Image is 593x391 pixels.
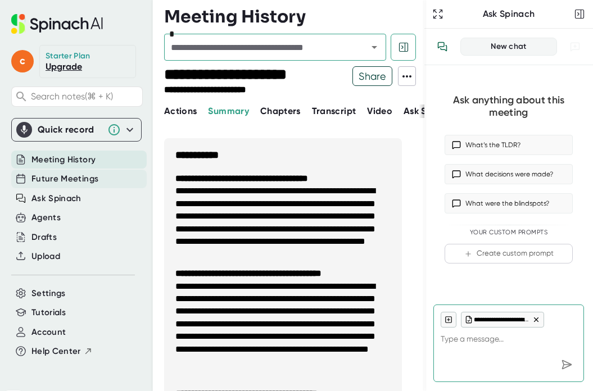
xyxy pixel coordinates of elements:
div: Your Custom Prompts [445,229,573,237]
div: Send message [556,354,577,375]
button: What decisions were made? [445,164,573,184]
span: Actions [164,106,197,116]
button: Close conversation sidebar [572,6,587,22]
button: Upload [31,250,60,263]
button: View conversation history [431,35,454,58]
button: Share [352,66,392,86]
button: Chapters [260,104,301,118]
button: Create custom prompt [445,244,573,263]
span: Video [367,106,392,116]
span: Help Center [31,345,81,358]
button: Video [367,104,392,118]
button: Open [366,39,382,55]
button: Help Center [31,345,93,358]
span: Summary [208,106,248,116]
button: Meeting History [31,153,96,166]
button: Future Meetings [31,172,98,185]
button: Settings [31,287,66,300]
a: Upgrade [46,61,82,72]
button: Account [31,326,66,339]
button: Hide meeting chat [391,34,416,61]
span: Ask Spinach [404,106,456,116]
span: Transcript [312,106,356,116]
button: Ask Spinach [404,104,456,118]
div: New chat [468,42,550,52]
div: Quick record [16,119,137,141]
div: Quick record [38,124,102,135]
span: c [11,50,34,72]
button: Tutorials [31,306,66,319]
button: Transcript [312,104,356,118]
button: Actions [164,104,197,118]
span: Chapters [260,106,301,116]
button: What were the blindspots? [445,193,573,213]
button: Ask Spinach [31,192,82,205]
button: Expand to Ask Spinach page [430,6,446,22]
h3: Meeting History [164,7,306,27]
span: Search notes (⌘ + K) [31,91,139,102]
button: What’s the TLDR? [445,135,573,155]
button: Drafts [31,231,57,244]
button: Agents [31,211,61,224]
button: Summary [208,104,248,118]
div: Starter Plan [46,51,90,61]
div: Ask anything about this meeting [445,94,573,119]
div: Ask Spinach [446,8,572,20]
